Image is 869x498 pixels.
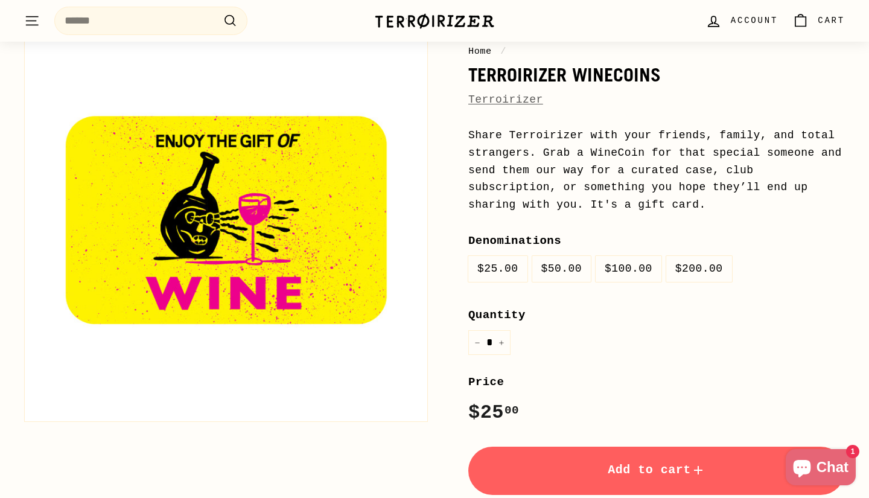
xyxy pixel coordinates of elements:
span: / [497,46,509,57]
span: Add to cart [608,463,705,477]
a: Terroirizer [468,94,543,106]
sup: 00 [505,404,519,417]
label: $100.00 [596,256,661,282]
input: quantity [468,330,511,355]
a: Account [698,3,785,39]
a: Cart [785,3,852,39]
h1: Terroirizer WineCoins [468,65,845,85]
span: Account [731,14,778,27]
p: Share Terroirizer with your friends, family, and total strangers. Grab a WineCoin for that specia... [468,127,845,214]
label: $25.00 [468,256,527,282]
label: Denominations [468,232,845,250]
nav: breadcrumbs [468,44,845,59]
button: Add to cart [468,447,845,495]
span: $25 [468,401,519,424]
label: Price [468,373,845,391]
span: Cart [818,14,845,27]
label: $50.00 [532,256,591,282]
button: Increase item quantity by one [492,330,511,355]
a: Home [468,46,492,57]
label: Quantity [468,306,845,324]
label: $200.00 [666,256,732,282]
button: Reduce item quantity by one [468,330,486,355]
inbox-online-store-chat: Shopify online store chat [782,449,859,488]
